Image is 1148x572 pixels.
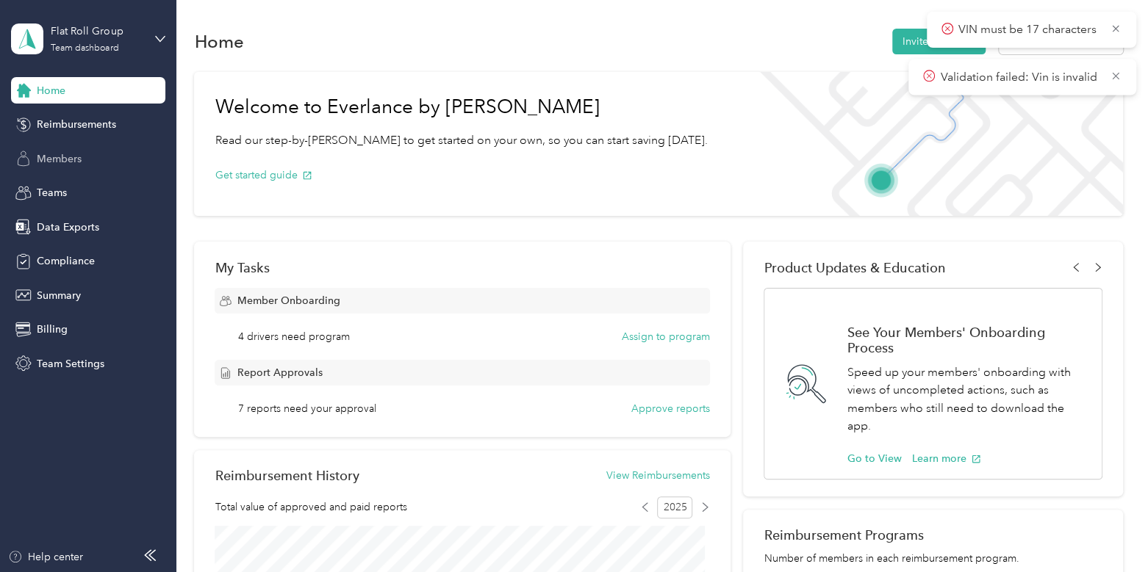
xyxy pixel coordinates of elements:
[958,21,1099,39] p: VIN must be 17 characters
[215,131,707,150] p: Read our step-by-[PERSON_NAME] to get started on your own, so you can start saving [DATE].
[764,260,945,275] span: Product Updates & Education
[911,451,981,466] button: Learn more
[194,34,243,49] h1: Home
[237,365,322,380] span: Report Approvals
[622,329,710,344] button: Assign to program
[1066,490,1148,572] iframe: Everlance-gr Chat Button Frame
[51,23,143,39] div: Flat Roll Group
[37,117,116,132] span: Reimbursements
[37,220,99,235] span: Data Exports
[606,468,710,483] button: View Reimbursements
[51,44,118,53] div: Team dashboard
[238,329,350,344] span: 4 drivers need program
[215,167,312,183] button: Get started guide
[892,29,986,54] button: Invite members
[8,549,83,565] button: Help center
[238,401,376,416] span: 7 reports need your approval
[847,363,1086,435] p: Speed up your members' onboarding with views of uncompleted actions, such as members who still ne...
[764,551,1102,566] p: Number of members in each reimbursement program.
[764,527,1102,543] h2: Reimbursement Programs
[745,72,1122,216] img: Welcome to everlance
[940,68,1099,86] p: Validation failed: Vin is invalid
[37,185,67,200] span: Teams
[631,401,710,416] button: Approve reports
[37,253,95,269] span: Compliance
[37,151,82,167] span: Members
[657,496,692,518] span: 2025
[847,451,901,466] button: Go to View
[215,499,406,515] span: Total value of approved and paid reports
[237,293,340,308] span: Member Onboarding
[37,83,65,98] span: Home
[37,356,104,372] span: Team Settings
[215,468,359,483] h2: Reimbursement History
[215,95,707,119] h1: Welcome to Everlance by [PERSON_NAME]
[215,260,709,275] div: My Tasks
[847,325,1086,355] h1: See Your Members' Onboarding Process
[37,288,81,303] span: Summary
[37,322,68,337] span: Billing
